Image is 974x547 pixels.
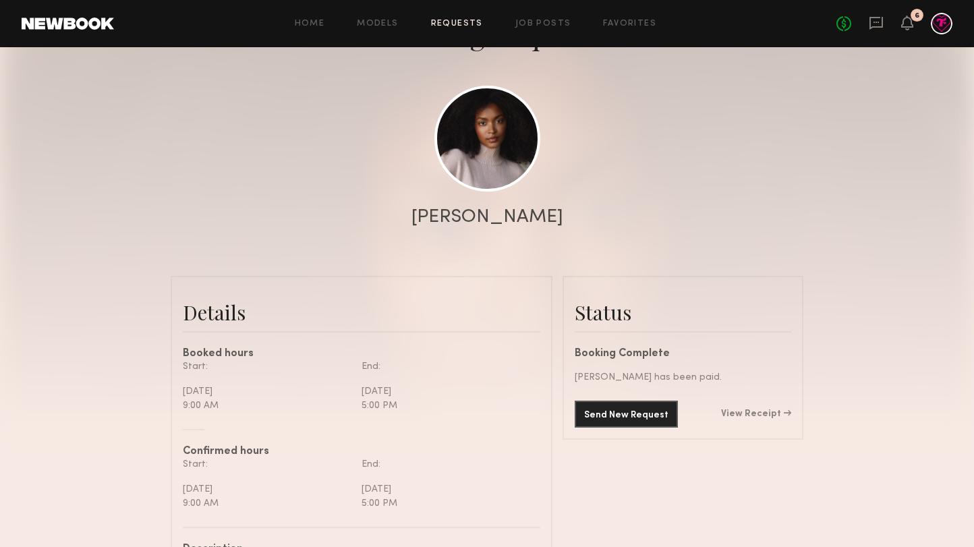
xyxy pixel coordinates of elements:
[357,20,398,28] a: Models
[362,384,530,399] div: [DATE]
[362,496,530,511] div: 5:00 PM
[183,447,540,457] div: Confirmed hours
[183,349,540,359] div: Booked hours
[575,299,791,326] div: Status
[183,457,351,471] div: Start:
[575,349,791,359] div: Booking Complete
[915,12,919,20] div: 6
[183,496,351,511] div: 9:00 AM
[183,399,351,413] div: 9:00 AM
[575,370,791,384] div: [PERSON_NAME] has been paid.
[362,457,530,471] div: End:
[431,20,483,28] a: Requests
[362,359,530,374] div: End:
[515,20,571,28] a: Job Posts
[575,401,678,428] button: Send New Request
[183,384,351,399] div: [DATE]
[603,20,656,28] a: Favorites
[183,299,540,326] div: Details
[721,409,791,419] a: View Receipt
[362,399,530,413] div: 5:00 PM
[411,208,563,227] div: [PERSON_NAME]
[183,359,351,374] div: Start:
[183,482,351,496] div: [DATE]
[362,482,530,496] div: [DATE]
[295,20,325,28] a: Home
